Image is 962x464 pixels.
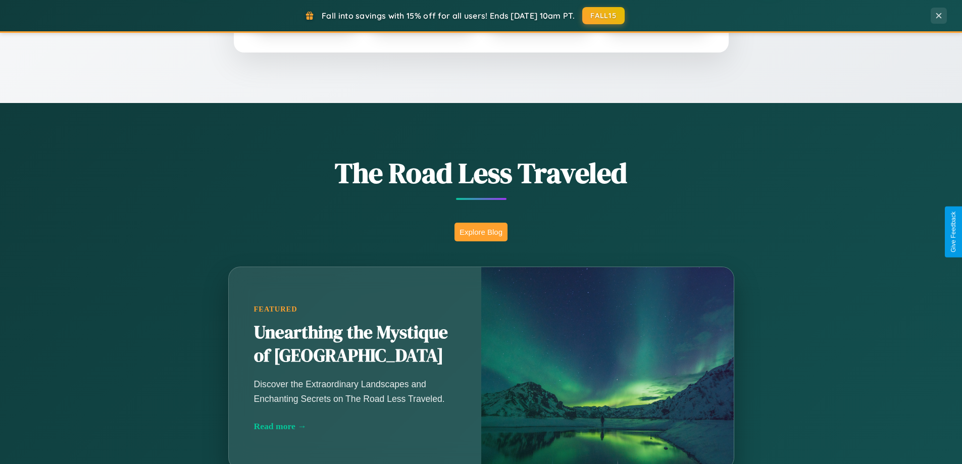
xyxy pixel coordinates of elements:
h1: The Road Less Traveled [178,153,784,192]
button: FALL15 [582,7,625,24]
button: Explore Blog [454,223,508,241]
span: Fall into savings with 15% off for all users! Ends [DATE] 10am PT. [322,11,575,21]
div: Featured [254,305,456,314]
h2: Unearthing the Mystique of [GEOGRAPHIC_DATA] [254,321,456,368]
div: Read more → [254,421,456,432]
p: Discover the Extraordinary Landscapes and Enchanting Secrets on The Road Less Traveled. [254,377,456,405]
div: Give Feedback [950,212,957,252]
